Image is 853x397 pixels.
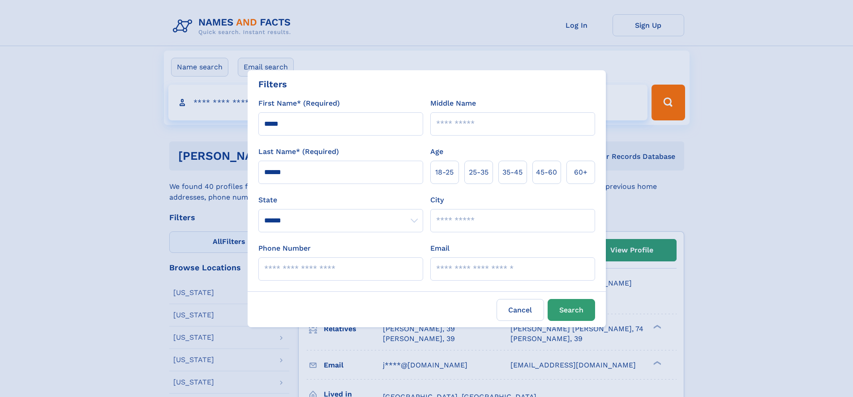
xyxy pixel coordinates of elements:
span: 35‑45 [502,167,523,178]
span: 60+ [574,167,587,178]
label: Cancel [497,299,544,321]
span: 18‑25 [435,167,454,178]
label: Phone Number [258,243,311,254]
label: First Name* (Required) [258,98,340,109]
label: City [430,195,444,205]
label: Age [430,146,443,157]
span: 45‑60 [536,167,557,178]
label: Middle Name [430,98,476,109]
div: Filters [258,77,287,91]
label: State [258,195,423,205]
button: Search [548,299,595,321]
label: Last Name* (Required) [258,146,339,157]
label: Email [430,243,450,254]
span: 25‑35 [469,167,489,178]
